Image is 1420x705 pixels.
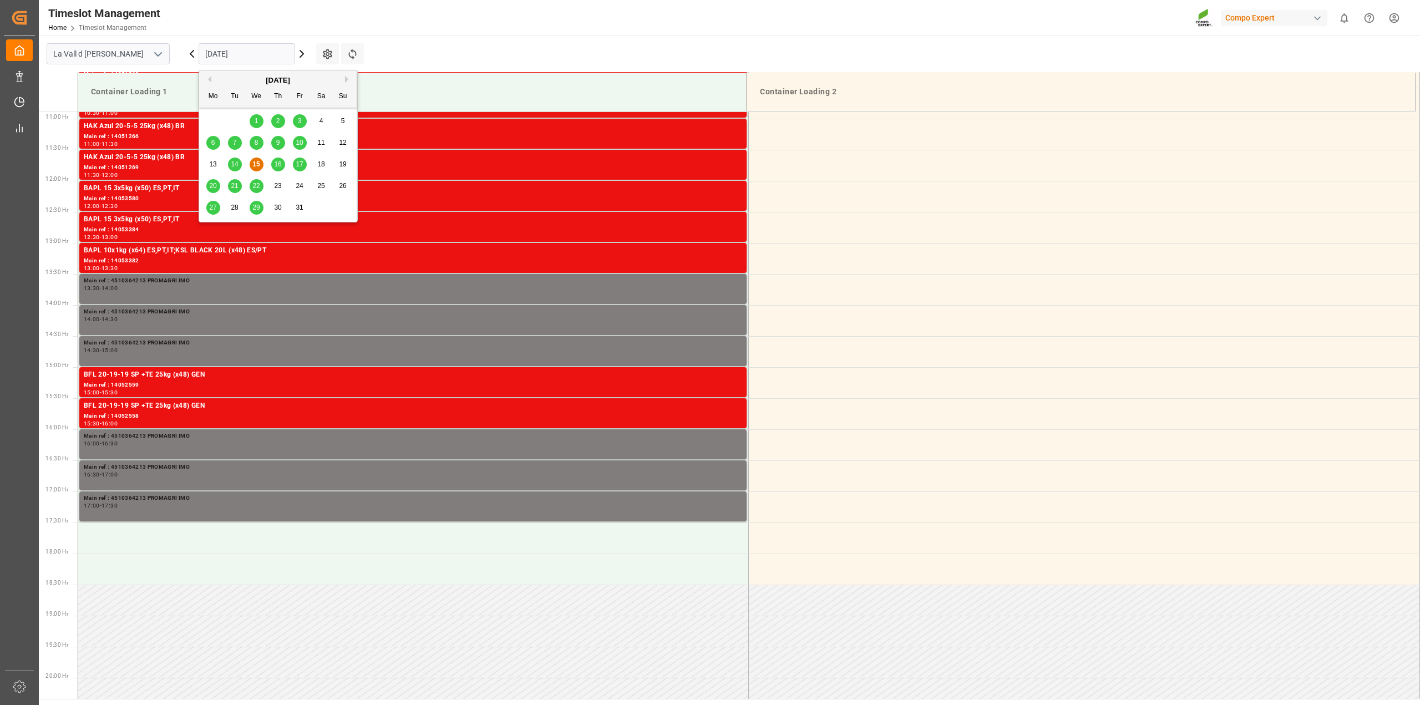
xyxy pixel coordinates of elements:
[293,90,307,104] div: Fr
[317,182,324,190] span: 25
[45,518,68,524] span: 17:30 Hr
[100,348,102,353] div: -
[45,673,68,679] span: 20:00 Hr
[271,136,285,150] div: Choose Thursday, October 9th, 2025
[199,75,357,86] div: [DATE]
[336,158,350,171] div: Choose Sunday, October 19th, 2025
[252,160,260,168] span: 15
[100,204,102,209] div: -
[84,214,742,225] div: BAPL 15 3x5kg (x50) ES,PT,IT
[315,179,328,193] div: Choose Saturday, October 25th, 2025
[84,463,742,472] div: Main ref : 4510364213 PROMAGRI IMO
[206,201,220,215] div: Choose Monday, October 27th, 2025
[100,390,102,395] div: -
[274,182,281,190] span: 23
[100,286,102,291] div: -
[84,183,742,194] div: BAPL 15 3x5kg (x50) ES,PT,IT
[84,266,100,271] div: 13:00
[84,369,742,381] div: BFL 20-19-19 SP +TE 25kg (x48) GEN
[206,158,220,171] div: Choose Monday, October 13th, 2025
[87,82,737,102] div: Container Loading 1
[298,117,302,125] span: 3
[296,182,303,190] span: 24
[345,76,352,83] button: Next Month
[45,331,68,337] span: 14:30 Hr
[228,201,242,215] div: Choose Tuesday, October 28th, 2025
[250,158,263,171] div: Choose Wednesday, October 15th, 2025
[271,90,285,104] div: Th
[45,300,68,306] span: 14:00 Hr
[1357,6,1382,31] button: Help Center
[45,114,68,120] span: 11:00 Hr
[250,179,263,193] div: Choose Wednesday, October 22nd, 2025
[100,266,102,271] div: -
[102,266,118,271] div: 13:30
[1221,10,1327,26] div: Compo Expert
[255,117,258,125] span: 1
[84,400,742,412] div: BFL 20-19-19 SP +TE 25kg (x48) GEN
[45,393,68,399] span: 15:30 Hr
[228,90,242,104] div: Tu
[296,204,303,211] span: 31
[84,286,100,291] div: 13:30
[317,160,324,168] span: 18
[271,179,285,193] div: Choose Thursday, October 23rd, 2025
[84,235,100,240] div: 12:30
[231,160,238,168] span: 14
[100,503,102,508] div: -
[296,160,303,168] span: 17
[45,269,68,275] span: 13:30 Hr
[102,141,118,146] div: 11:30
[45,238,68,244] span: 13:00 Hr
[276,117,280,125] span: 2
[317,139,324,146] span: 11
[84,338,742,348] div: Main ref : 4510364213 PROMAGRI IMO
[149,45,166,63] button: open menu
[84,412,742,421] div: Main ref : 14052558
[84,173,100,177] div: 11:30
[252,182,260,190] span: 22
[84,503,100,508] div: 17:00
[271,201,285,215] div: Choose Thursday, October 30th, 2025
[84,256,742,266] div: Main ref : 14053382
[339,139,346,146] span: 12
[100,317,102,322] div: -
[45,549,68,555] span: 18:00 Hr
[45,424,68,430] span: 16:00 Hr
[315,114,328,128] div: Choose Saturday, October 4th, 2025
[296,139,303,146] span: 10
[100,110,102,115] div: -
[45,362,68,368] span: 15:00 Hr
[84,225,742,235] div: Main ref : 14053384
[48,5,160,22] div: Timeslot Management
[102,317,118,322] div: 14:30
[755,82,1406,102] div: Container Loading 2
[315,90,328,104] div: Sa
[250,136,263,150] div: Choose Wednesday, October 8th, 2025
[102,348,118,353] div: 15:00
[84,194,742,204] div: Main ref : 14053580
[84,494,742,503] div: Main ref : 4510364213 PROMAGRI IMO
[276,139,280,146] span: 9
[84,317,100,322] div: 14:00
[315,158,328,171] div: Choose Saturday, October 18th, 2025
[100,441,102,446] div: -
[293,158,307,171] div: Choose Friday, October 17th, 2025
[271,158,285,171] div: Choose Thursday, October 16th, 2025
[84,141,100,146] div: 11:00
[102,235,118,240] div: 13:00
[45,611,68,617] span: 19:00 Hr
[228,136,242,150] div: Choose Tuesday, October 7th, 2025
[84,152,742,163] div: HAK Azul 20-5-5 25kg (x48) BR
[336,136,350,150] div: Choose Sunday, October 12th, 2025
[319,117,323,125] span: 4
[102,110,118,115] div: 11:00
[84,307,742,317] div: Main ref : 4510364213 PROMAGRI IMO
[231,204,238,211] span: 28
[211,139,215,146] span: 6
[100,421,102,426] div: -
[100,141,102,146] div: -
[45,176,68,182] span: 12:00 Hr
[84,421,100,426] div: 15:30
[209,182,216,190] span: 20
